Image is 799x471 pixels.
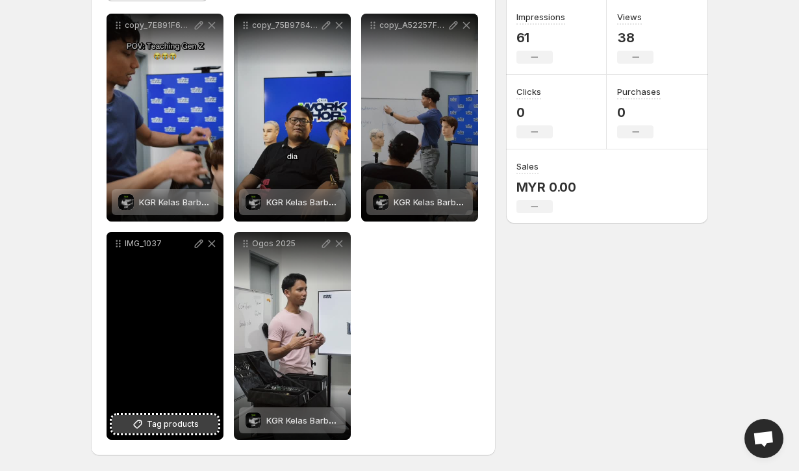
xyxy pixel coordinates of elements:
img: KGR Kelas Barbering Asas [118,194,134,210]
p: MYR 0.00 [516,179,576,195]
img: KGR Kelas Barbering Asas [246,194,261,210]
div: Open chat [744,419,783,458]
h3: Sales [516,160,539,173]
span: Tag products [147,418,199,431]
button: Tag products [112,415,218,433]
p: IMG_1037 [125,238,192,249]
h3: Purchases [617,85,661,98]
h3: Impressions [516,10,565,23]
p: copy_7E891F68-E744-45DE-AE87-546DF9730497 [125,20,192,31]
p: copy_75B9764D-C1E9-41CD-ACA0-2765172D8D95 [252,20,320,31]
div: copy_A52257FD-D1F7-4E3D-B1BD-2B3FE7ADF582KGR Kelas Barbering AsasKGR Kelas Barbering Asas [361,14,478,222]
img: KGR Kelas Barbering Asas [246,413,261,428]
span: KGR Kelas Barbering Asas [266,415,372,426]
p: 38 [617,30,653,45]
h3: Views [617,10,642,23]
div: IMG_1037Tag products [107,232,223,440]
div: copy_75B9764D-C1E9-41CD-ACA0-2765172D8D95KGR Kelas Barbering AsasKGR Kelas Barbering Asas [234,14,351,222]
p: 61 [516,30,565,45]
span: KGR Kelas Barbering Asas [394,197,500,207]
span: KGR Kelas Barbering Asas [266,197,372,207]
div: copy_7E891F68-E744-45DE-AE87-546DF9730497KGR Kelas Barbering AsasKGR Kelas Barbering Asas [107,14,223,222]
p: Ogos 2025 [252,238,320,249]
img: KGR Kelas Barbering Asas [373,194,388,210]
div: Ogos 2025KGR Kelas Barbering AsasKGR Kelas Barbering Asas [234,232,351,440]
h3: Clicks [516,85,541,98]
p: 0 [617,105,661,120]
span: KGR Kelas Barbering Asas [139,197,245,207]
p: 0 [516,105,553,120]
p: copy_A52257FD-D1F7-4E3D-B1BD-2B3FE7ADF582 [379,20,447,31]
